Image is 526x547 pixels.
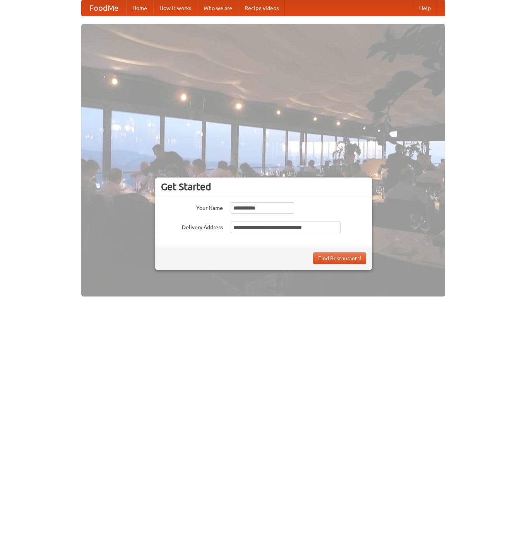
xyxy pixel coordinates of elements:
a: Recipe videos [238,0,285,16]
h3: Get Started [161,181,366,193]
a: Home [126,0,153,16]
label: Your Name [161,202,223,212]
a: Help [413,0,437,16]
a: FoodMe [82,0,126,16]
button: Find Restaurants! [313,252,366,264]
a: Who we are [197,0,238,16]
a: How it works [153,0,197,16]
label: Delivery Address [161,222,223,231]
